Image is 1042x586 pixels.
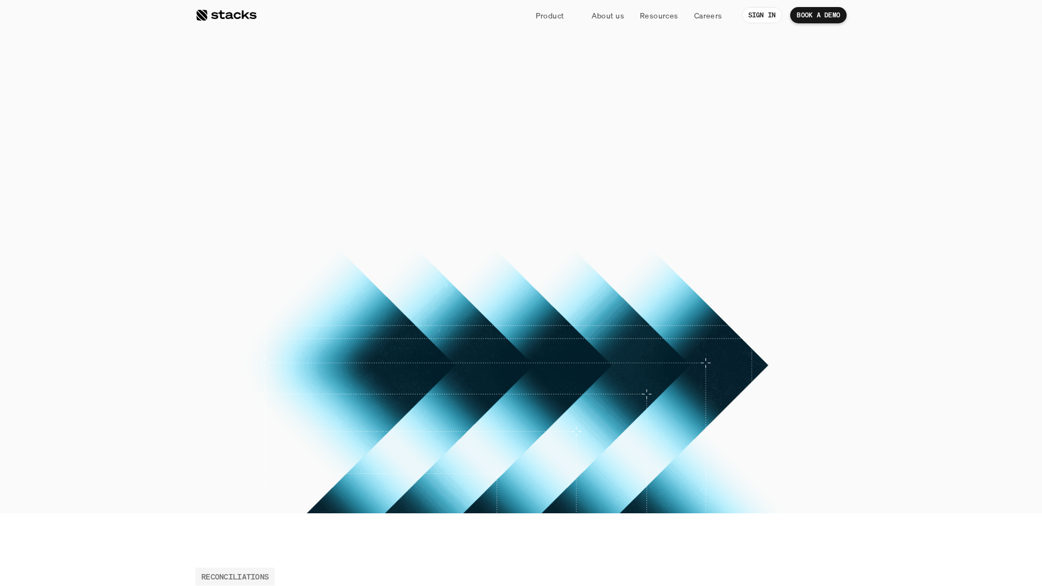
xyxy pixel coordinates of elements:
[797,11,840,19] p: BOOK A DEMO
[640,10,678,21] p: Resources
[694,10,722,21] p: Careers
[401,101,642,148] span: AI-powered
[536,10,564,21] p: Product
[688,5,729,25] a: Careers
[585,5,631,25] a: About us
[474,262,568,288] a: BOOK A DEMO
[742,7,783,23] a: SIGN IN
[633,5,685,25] a: Resources
[748,11,776,19] p: SIGN IN
[492,267,550,282] p: BOOK A DEMO
[790,7,847,23] a: BOOK A DEMO
[371,148,671,195] span: reconciliations
[201,571,269,582] h2: RECONCILIATIONS
[592,10,624,21] p: About us
[379,207,663,254] p: Let Stacks take over your repetitive accounting tasks. Our AI-native tools reconcile and transact...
